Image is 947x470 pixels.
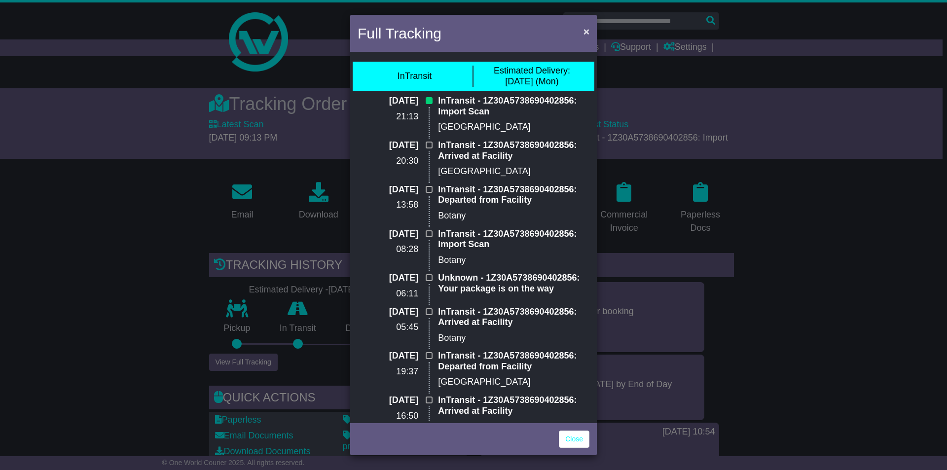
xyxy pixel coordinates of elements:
button: Close [579,21,594,41]
p: [DATE] [358,307,418,318]
p: [DATE] [358,395,418,406]
p: 06:11 [358,289,418,299]
p: InTransit - 1Z30A5738690402856: Import Scan [438,229,589,250]
p: Botany [438,255,589,266]
p: InTransit - 1Z30A5738690402856: Arrived at Facility [438,395,589,416]
div: InTransit [398,71,432,82]
p: InTransit - 1Z30A5738690402856: Import Scan [438,96,589,117]
p: [GEOGRAPHIC_DATA] [438,122,589,133]
p: Unknown - 1Z30A5738690402856: Your package is on the way [438,273,589,294]
p: [DATE] [358,96,418,107]
p: Botany [438,333,589,344]
p: [DATE] [358,229,418,240]
span: Estimated Delivery: [494,66,570,75]
p: [DATE] [358,140,418,151]
h4: Full Tracking [358,22,441,44]
p: 19:37 [358,366,418,377]
p: InTransit - 1Z30A5738690402856: Arrived at Facility [438,140,589,161]
p: [DATE] [358,351,418,362]
p: 16:50 [358,411,418,422]
p: 08:28 [358,244,418,255]
p: [GEOGRAPHIC_DATA] [438,166,589,177]
div: [DATE] (Mon) [494,66,570,87]
a: Close [559,431,589,448]
p: InTransit - 1Z30A5738690402856: Arrived at Facility [438,307,589,328]
p: 13:58 [358,200,418,211]
p: InTransit - 1Z30A5738690402856: Departed from Facility [438,184,589,206]
p: 21:13 [358,111,418,122]
span: × [583,26,589,37]
p: [DATE] [358,184,418,195]
p: Botany [438,211,589,221]
p: [DATE] [358,273,418,284]
p: InTransit - 1Z30A5738690402856: Departed from Facility [438,351,589,372]
p: [GEOGRAPHIC_DATA] [438,377,589,388]
p: 20:30 [358,156,418,167]
p: 05:45 [358,322,418,333]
